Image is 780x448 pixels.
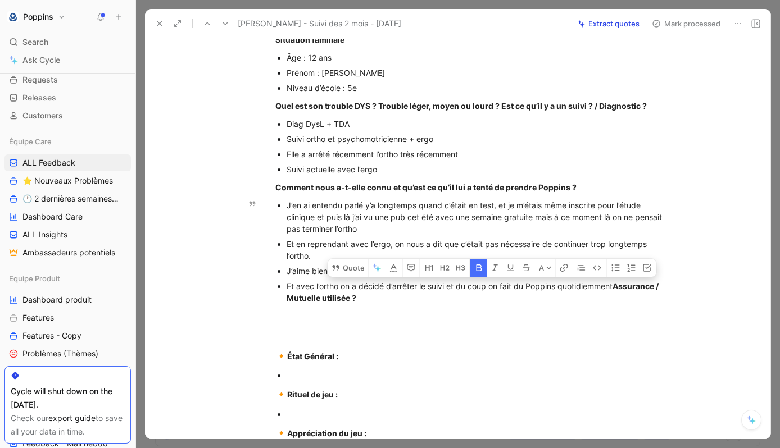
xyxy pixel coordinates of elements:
div: Âge : 12 ans [287,52,664,63]
span: Équipe Care [9,136,52,147]
a: ALL Feedback [4,154,131,171]
div: Et en reprendant avec l’ergo, on nous a dit que c’était pas nécessaire de continuer trop longtemp... [287,238,664,262]
a: Problèmes récents (Thèmes) [4,363,131,380]
span: Problèmes (Thèmes) [22,348,98,359]
a: Dashboard produit [4,291,131,308]
a: Ambassadeurs potentiels [4,244,131,261]
span: ⭐ Nouveaux Problèmes [22,175,113,186]
strong: Rituel de jeu : [287,390,338,399]
strong: Quel est son trouble DYS ? Trouble léger, moyen ou lourd ? Est ce qu’il y a un suivi ? / Diagnost... [275,101,647,111]
span: Search [22,35,48,49]
span: Features - Copy [22,330,81,341]
span: Equipe Produit [9,273,60,284]
span: 🔸 [275,388,287,400]
img: Poppins [7,11,19,22]
a: Requests [4,71,131,88]
div: Équipe Care [4,133,131,150]
span: Dashboard Care [22,211,83,222]
div: Suivi actuelle avec l’ergo [287,163,664,175]
a: Problèmes (Thèmes) [4,345,131,362]
a: ⭐ Nouveaux Problèmes [4,172,131,189]
div: Suivi ortho et psychomotricienne + ergo [287,133,664,145]
div: Elle a arrêté récemment l’ortho très récemment [287,148,664,160]
span: Ask Cycle [22,53,60,67]
div: J’aime bien l’ergo + poppins en fait [287,265,664,277]
span: 🔸 [275,427,287,438]
span: Releases [22,92,56,103]
div: Cycle will shut down on the [DATE]. [11,385,125,412]
strong: Assurance / Mutuelle utilisée ? [287,281,660,303]
div: Search [4,34,131,51]
span: ALL Feedback [22,157,75,168]
button: PoppinsPoppins [4,9,68,25]
div: J’en ai entendu parlé y’a longtemps quand c’était en test, et je m’étais même inscrite pour l’étu... [287,199,664,235]
span: Ambassadeurs potentiels [22,247,115,258]
a: Ask Cycle [4,52,131,68]
span: ALL Insights [22,229,67,240]
strong: Appréciation du jeu : [287,428,366,438]
a: Releases [4,89,131,106]
a: Dashboard Care [4,208,131,225]
span: Requests [22,74,58,85]
div: Niveau d’école : 5e [287,82,664,94]
span: Dashboard produit [22,294,92,305]
strong: État Général : [287,351,338,361]
span: Customers [22,110,63,121]
div: Et avec l’ortho on a décidé d’arrêter le suivi et du coup on fait du Poppins quotidiemment [287,280,664,304]
a: Customers [4,107,131,124]
div: Diag DysL + TDA [287,118,664,130]
span: Features [22,312,54,323]
strong: Situation familiale [275,35,344,44]
span: 🔸 [275,350,287,362]
div: Check our to save all your data in time. [11,412,125,438]
a: export guide [48,413,96,423]
button: Mark processed [647,16,725,31]
span: [PERSON_NAME] - Suivi des 2 mois - [DATE] [238,17,401,30]
div: Equipe Produit [4,270,131,287]
span: 🕐 2 dernières semaines - Occurences [22,193,119,204]
a: Features [4,309,131,326]
div: Prénom : [PERSON_NAME] [287,67,664,79]
strong: Comment nous a-t-elle connu et qu’est ce qu’il lui a tenté de prendre Poppins ? [275,182,577,192]
a: 🕐 2 dernières semaines - Occurences [4,190,131,207]
a: ALL Insights [4,226,131,243]
button: Extract quotes [573,16,645,31]
div: Équipe CareALL Feedback⭐ Nouveaux Problèmes🕐 2 dernières semaines - OccurencesDashboard CareALL I... [4,133,131,261]
a: Features - Copy [4,327,131,344]
h1: Poppins [23,12,53,22]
